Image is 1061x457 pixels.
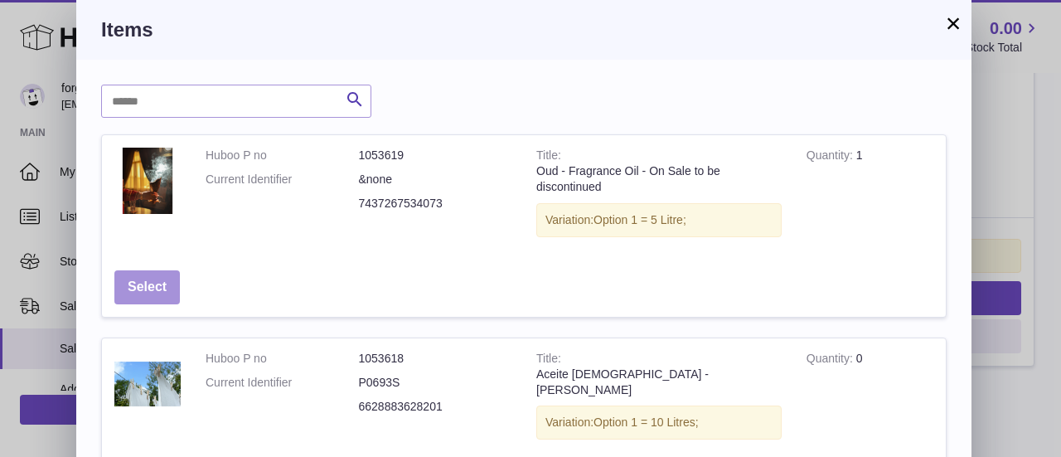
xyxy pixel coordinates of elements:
[359,172,512,187] dd: &none
[807,148,856,166] strong: Quantity
[536,148,561,166] strong: Title
[359,148,512,163] dd: 1053619
[943,13,963,33] button: ×
[359,196,512,211] dd: 7437267534073
[359,399,512,415] dd: 6628883628201
[536,352,561,369] strong: Title
[114,148,181,214] img: Oud - Fragrance Oil - On Sale to be discontinued
[536,163,782,195] div: Oud - Fragrance Oil - On Sale to be discontinued
[536,406,782,440] div: Variation:
[206,351,359,367] dt: Huboo P no
[593,416,698,429] span: Option 1 = 10 Litres;
[536,203,782,237] div: Variation:
[206,148,359,163] dt: Huboo P no
[536,367,782,398] div: Aceite [DEMOGRAPHIC_DATA] - [PERSON_NAME]
[593,213,686,226] span: Option 1 = 5 Litre;
[359,351,512,367] dd: 1053618
[794,135,946,258] td: 1
[359,375,512,391] dd: P0693S
[206,172,359,187] dt: Current Identifier
[807,352,856,369] strong: Quantity
[101,17,947,43] h3: Items
[206,375,359,391] dt: Current Identifier
[114,270,180,304] button: Select
[114,351,181,417] img: Aceite aromático - Lino Fresco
